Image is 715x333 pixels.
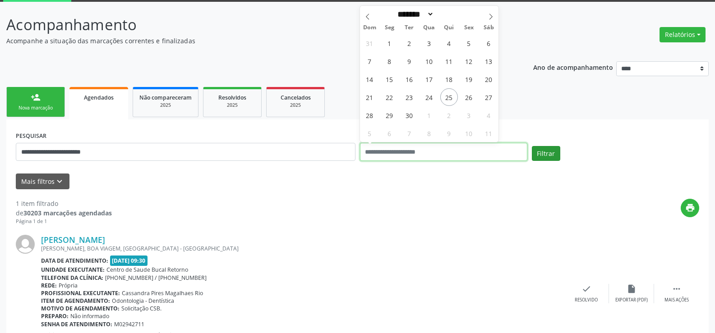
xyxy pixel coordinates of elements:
span: Setembro 20, 2025 [480,70,498,88]
span: Agendados [84,94,114,101]
div: 2025 [210,102,255,109]
div: 1 item filtrado [16,199,112,208]
div: 2025 [139,102,192,109]
p: Acompanhe a situação das marcações correntes e finalizadas [6,36,498,46]
span: Própria [59,282,78,289]
span: Outubro 2, 2025 [440,106,458,124]
span: Setembro 21, 2025 [361,88,378,106]
span: Setembro 16, 2025 [401,70,418,88]
span: Outubro 3, 2025 [460,106,478,124]
p: Ano de acompanhamento [533,61,613,73]
select: Month [395,9,434,19]
span: [PHONE_NUMBER] / [PHONE_NUMBER] [105,274,207,282]
span: Não compareceram [139,94,192,101]
span: Setembro 8, 2025 [381,52,398,70]
span: Setembro 15, 2025 [381,70,398,88]
span: Setembro 26, 2025 [460,88,478,106]
span: Setembro 30, 2025 [401,106,418,124]
span: Setembro 10, 2025 [420,52,438,70]
span: Cassandra Pires Magalhaes Rio [122,289,203,297]
span: Outubro 5, 2025 [361,124,378,142]
b: Item de agendamento: [41,297,110,305]
span: Cancelados [281,94,311,101]
i: check [581,284,591,294]
span: Setembro 12, 2025 [460,52,478,70]
a: [PERSON_NAME] [41,235,105,245]
span: Setembro 22, 2025 [381,88,398,106]
span: Seg [379,25,399,31]
i: insert_drive_file [627,284,637,294]
span: Agosto 31, 2025 [361,34,378,52]
span: Setembro 18, 2025 [440,70,458,88]
p: Acompanhamento [6,14,498,36]
span: Setembro 4, 2025 [440,34,458,52]
div: Mais ações [664,297,689,303]
b: Telefone da clínica: [41,274,103,282]
span: Setembro 25, 2025 [440,88,458,106]
span: Setembro 3, 2025 [420,34,438,52]
button: Filtrar [532,146,560,161]
span: Não informado [70,312,109,320]
input: Year [434,9,464,19]
b: Profissional executante: [41,289,120,297]
span: Setembro 1, 2025 [381,34,398,52]
div: Página 1 de 1 [16,218,112,225]
span: Setembro 2, 2025 [401,34,418,52]
span: Setembro 7, 2025 [361,52,378,70]
b: Rede: [41,282,57,289]
span: Setembro 28, 2025 [361,106,378,124]
span: Setembro 29, 2025 [381,106,398,124]
span: Outubro 11, 2025 [480,124,498,142]
i:  [672,284,682,294]
div: 2025 [273,102,318,109]
span: Sex [459,25,479,31]
span: Setembro 6, 2025 [480,34,498,52]
div: person_add [31,92,41,102]
span: Setembro 14, 2025 [361,70,378,88]
span: Qui [439,25,459,31]
div: Resolvido [575,297,598,303]
span: Odontologia - Dentística [112,297,174,305]
span: Qua [419,25,439,31]
span: Outubro 6, 2025 [381,124,398,142]
span: Setembro 5, 2025 [460,34,478,52]
span: [DATE] 09:30 [110,255,148,266]
i: keyboard_arrow_down [55,177,65,187]
button: print [681,199,699,217]
button: Relatórios [660,27,706,42]
b: Senha de atendimento: [41,320,112,328]
span: Outubro 4, 2025 [480,106,498,124]
span: Solicitação CSB. [121,305,161,312]
div: [PERSON_NAME], BOA VIAGEM, [GEOGRAPHIC_DATA] - [GEOGRAPHIC_DATA] [41,245,564,252]
span: Outubro 7, 2025 [401,124,418,142]
b: Preparo: [41,312,69,320]
div: Nova marcação [13,105,58,111]
span: Dom [360,25,380,31]
div: Exportar (PDF) [615,297,648,303]
span: Setembro 24, 2025 [420,88,438,106]
div: de [16,208,112,218]
i: print [685,203,695,213]
span: Centro de Saude Bucal Retorno [106,266,188,274]
span: Setembro 19, 2025 [460,70,478,88]
span: Setembro 23, 2025 [401,88,418,106]
span: Sáb [479,25,498,31]
span: M02942711 [114,320,144,328]
b: Data de atendimento: [41,257,108,265]
img: img [16,235,35,254]
span: Resolvidos [218,94,246,101]
span: Setembro 9, 2025 [401,52,418,70]
span: Outubro 8, 2025 [420,124,438,142]
span: Setembro 27, 2025 [480,88,498,106]
button: Mais filtroskeyboard_arrow_down [16,173,69,189]
span: Outubro 10, 2025 [460,124,478,142]
span: Setembro 13, 2025 [480,52,498,70]
b: Unidade executante: [41,266,105,274]
span: Outubro 1, 2025 [420,106,438,124]
label: PESQUISAR [16,129,46,143]
span: Outubro 9, 2025 [440,124,458,142]
span: Setembro 17, 2025 [420,70,438,88]
strong: 30203 marcações agendadas [23,209,112,217]
b: Motivo de agendamento: [41,305,120,312]
span: Ter [399,25,419,31]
